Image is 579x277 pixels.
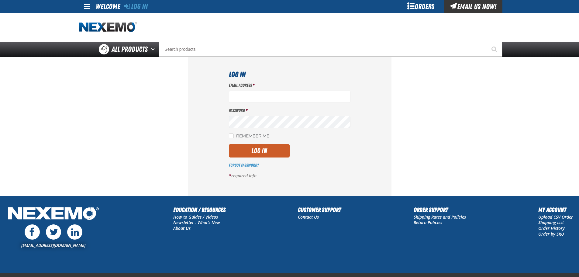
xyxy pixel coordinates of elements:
[414,205,466,214] h2: Order Support
[173,205,226,214] h2: Education / Resources
[538,225,565,231] a: Order History
[173,225,191,231] a: About Us
[159,42,502,57] input: Search
[124,2,148,11] a: Log In
[538,214,573,220] a: Upload CSV Order
[538,220,564,225] a: Shopping List
[229,108,350,113] label: Password
[6,205,101,223] img: Nexemo Logo
[229,133,269,139] label: Remember Me
[229,144,290,158] button: Log In
[229,163,259,168] a: Forgot Password?
[173,214,218,220] a: How to Guides / Videos
[414,220,442,225] a: Return Policies
[538,205,573,214] h2: My Account
[229,173,350,179] p: required info
[229,82,350,88] label: Email Address
[298,214,319,220] a: Contact Us
[229,133,234,138] input: Remember Me
[149,42,159,57] button: Open All Products pages
[21,242,85,248] a: [EMAIL_ADDRESS][DOMAIN_NAME]
[112,44,148,55] span: All Products
[229,69,350,80] h1: Log In
[538,231,564,237] a: Order by SKU
[487,42,502,57] button: Start Searching
[173,220,220,225] a: Newsletter - What's New
[414,214,466,220] a: Shipping Rates and Policies
[79,22,137,33] a: Home
[79,22,137,33] img: Nexemo logo
[298,205,341,214] h2: Customer Support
